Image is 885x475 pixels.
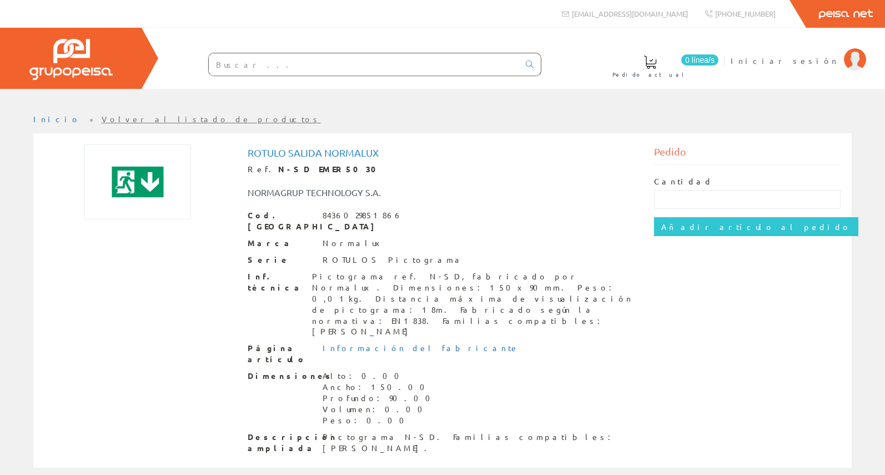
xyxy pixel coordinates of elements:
[731,46,866,57] a: Iniciar sesión
[248,238,314,249] span: Marca
[33,114,81,124] a: Inicio
[323,210,403,221] div: 8436029851866
[323,238,388,249] div: Normalux
[323,343,519,353] a: Información del fabricante
[239,186,476,199] div: NORMAGRUP TECHNOLOGY S.A.
[681,54,718,66] span: 0 línea/s
[323,432,637,454] div: Pictograma N-SD. Familias compatibles: [PERSON_NAME].
[248,371,314,382] span: Dimensiones
[654,176,713,187] label: Cantidad
[731,55,838,66] span: Iniciar sesión
[323,415,437,426] div: Peso: 0.00
[209,53,519,76] input: Buscar ...
[84,144,191,219] img: Foto artículo Rotulo Salida Normalux (192x135.46566321731)
[323,371,437,382] div: Alto: 0.00
[654,144,841,165] div: Pedido
[715,9,776,18] span: [PHONE_NUMBER]
[248,210,314,232] span: Cod. [GEOGRAPHIC_DATA]
[654,217,858,236] input: Añadir artículo al pedido
[248,147,637,158] h1: Rotulo Salida Normalux
[248,432,314,454] span: Descripción ampliada
[612,69,688,80] span: Pedido actual
[248,164,637,175] div: Ref.
[248,343,314,365] span: Página artículo
[29,39,113,80] img: Grupo Peisa
[278,164,384,174] strong: N-SD EMER5030
[102,114,321,124] a: Volver al listado de productos
[323,382,437,393] div: Ancho: 150.00
[312,271,637,338] div: Pictograma ref. N-SD, fabricado por Normalux. Dimensiones: 150x90mm. Peso: 0,01kg. Distancia máxi...
[323,404,437,415] div: Volumen: 0.00
[323,393,437,404] div: Profundo: 90.00
[572,9,688,18] span: [EMAIL_ADDRESS][DOMAIN_NAME]
[323,254,464,266] div: ROTULOS Pictograma
[248,271,304,293] span: Inf. técnica
[248,254,314,266] span: Serie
